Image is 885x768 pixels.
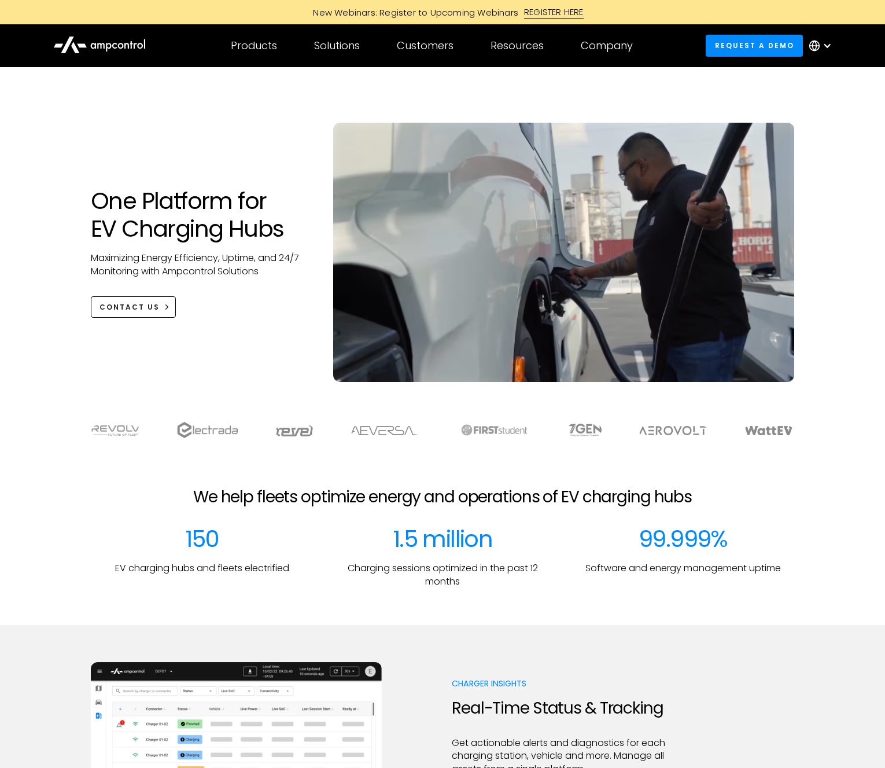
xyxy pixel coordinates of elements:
h1: One Platform for EV Charging Hubs [91,187,310,242]
div: New Webinars: Register to Upcoming Webinars [301,6,524,19]
p: Maximizing Energy Efficiency, Uptime, and 24/7 Monitoring with Ampcontrol Solutions [91,252,310,278]
div: Company [581,39,633,52]
div: Resources [491,39,544,52]
div: Products [231,39,277,52]
h2: We help fleets optimize energy and operations of EV charging hubs [193,487,692,507]
a: New Webinars: Register to Upcoming WebinarsREGISTER HERE [182,6,703,19]
div: Solutions [314,39,360,52]
img: WattEV logo [744,426,793,435]
div: 150 [185,525,219,553]
div: 1.5 million [393,525,492,553]
div: Customers [397,39,453,52]
div: REGISTER HERE [524,6,584,19]
img: electrada logo [177,422,238,438]
p: Charging sessions optimized in the past 12 months [331,562,554,588]
h2: Real-Time Status & Tracking [452,699,674,718]
a: CONTACT US [91,296,176,318]
div: 99.999% [639,525,728,553]
p: Software and energy management uptime [585,562,781,575]
a: Request a demo [706,35,803,56]
p: Charger Insights [452,678,674,689]
img: Aerovolt Logo [639,426,707,435]
div: CONTACT US [99,302,160,313]
p: EV charging hubs and fleets electrified [115,562,289,575]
